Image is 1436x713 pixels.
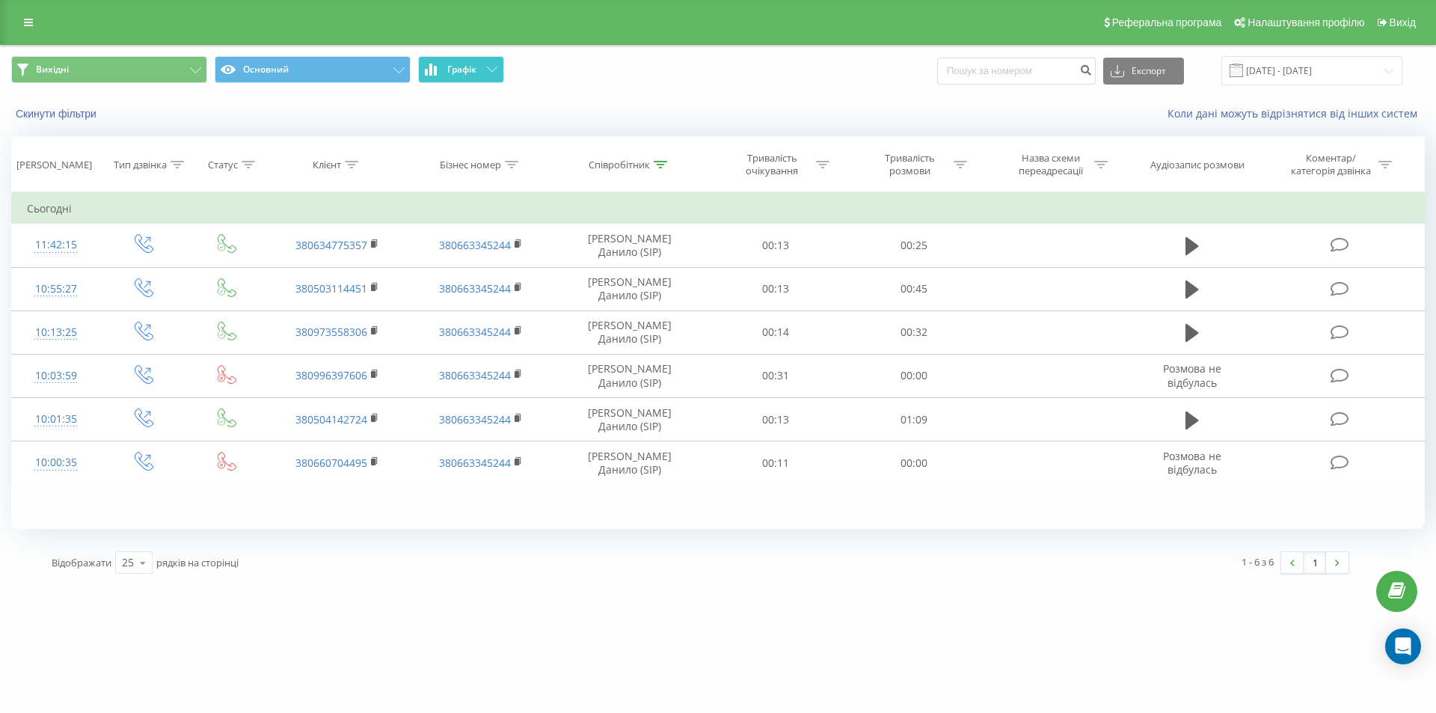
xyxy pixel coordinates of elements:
input: Пошук за номером [937,58,1096,85]
div: Тип дзвінка [114,159,167,171]
td: [PERSON_NAME] Данило (SIP) [552,224,707,267]
td: 00:00 [844,354,982,397]
td: 00:11 [707,441,844,485]
a: Коли дані можуть відрізнятися вiд інших систем [1167,106,1425,120]
td: [PERSON_NAME] Данило (SIP) [552,310,707,354]
span: Вихід [1390,16,1416,28]
div: [PERSON_NAME] [16,159,92,171]
span: Розмова не відбулась [1163,361,1221,389]
a: 380634775357 [295,238,367,252]
div: Аудіозапис розмови [1150,159,1245,171]
div: 1 - 6 з 6 [1242,554,1274,569]
a: 380663345244 [439,368,511,382]
td: 01:09 [844,398,982,441]
a: 380973558306 [295,325,367,339]
div: Бізнес номер [440,159,501,171]
td: [PERSON_NAME] Данило (SIP) [552,354,707,397]
a: 380663345244 [439,281,511,296]
a: 1 [1304,552,1326,573]
td: [PERSON_NAME] Данило (SIP) [552,267,707,310]
td: Сьогодні [12,194,1425,224]
div: Open Intercom Messenger [1385,628,1421,664]
td: 00:13 [707,224,844,267]
a: 380504142724 [295,412,367,426]
div: 10:03:59 [27,361,85,391]
a: 380663345244 [439,238,511,252]
button: Вихідні [11,56,207,83]
td: 00:25 [844,224,982,267]
div: 10:55:27 [27,275,85,304]
span: рядків на сторінці [156,556,239,569]
a: 380503114451 [295,281,367,296]
td: [PERSON_NAME] Данило (SIP) [552,441,707,485]
div: Коментар/категорія дзвінка [1287,152,1375,177]
button: Графік [418,56,504,83]
div: Тривалість розмови [870,152,950,177]
td: 00:31 [707,354,844,397]
div: Статус [208,159,238,171]
div: 25 [122,555,134,570]
a: 380996397606 [295,368,367,382]
div: 10:01:35 [27,405,85,434]
div: Клієнт [313,159,341,171]
a: 380663345244 [439,412,511,426]
div: 10:13:25 [27,318,85,347]
span: Розмова не відбулась [1163,449,1221,477]
div: Назва схеми переадресації [1010,152,1090,177]
span: Налаштування профілю [1248,16,1364,28]
td: 00:13 [707,398,844,441]
td: 00:32 [844,310,982,354]
a: 380663345244 [439,325,511,339]
div: Співробітник [589,159,650,171]
a: 380660704495 [295,456,367,470]
span: Відображати [52,556,111,569]
a: 380663345244 [439,456,511,470]
td: 00:13 [707,267,844,310]
div: 10:00:35 [27,448,85,477]
div: 11:42:15 [27,230,85,260]
span: Реферальна програма [1112,16,1222,28]
td: 00:45 [844,267,982,310]
td: 00:00 [844,441,982,485]
button: Скинути фільтри [11,107,104,120]
td: 00:14 [707,310,844,354]
div: Тривалість очікування [732,152,812,177]
td: [PERSON_NAME] Данило (SIP) [552,398,707,441]
span: Вихідні [36,64,69,76]
button: Основний [215,56,411,83]
button: Експорт [1103,58,1184,85]
span: Графік [447,64,476,75]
